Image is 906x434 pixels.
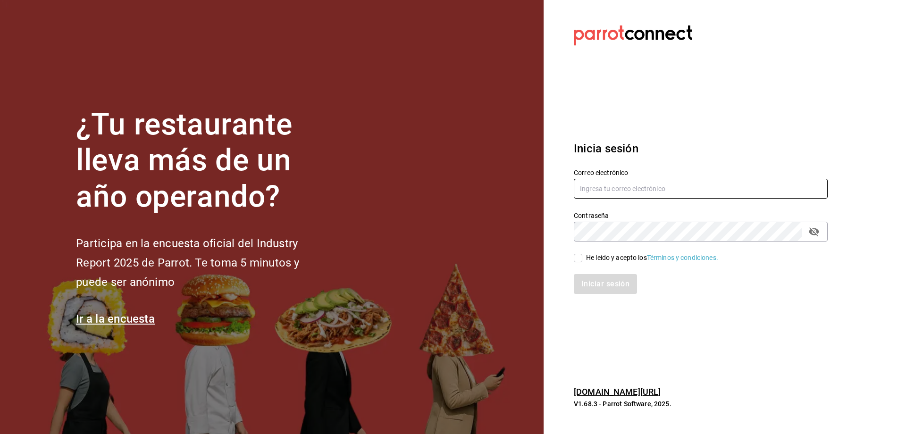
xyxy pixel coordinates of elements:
[76,312,155,325] a: Ir a la encuesta
[76,107,331,215] h1: ¿Tu restaurante lleva más de un año operando?
[586,253,718,263] div: He leído y acepto los
[574,387,661,397] a: [DOMAIN_NAME][URL]
[574,140,828,157] h3: Inicia sesión
[647,254,718,261] a: Términos y condiciones.
[574,212,828,218] label: Contraseña
[806,224,822,240] button: passwordField
[76,234,331,292] h2: Participa en la encuesta oficial del Industry Report 2025 de Parrot. Te toma 5 minutos y puede se...
[574,399,828,409] p: V1.68.3 - Parrot Software, 2025.
[574,179,828,199] input: Ingresa tu correo electrónico
[574,169,828,175] label: Correo electrónico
